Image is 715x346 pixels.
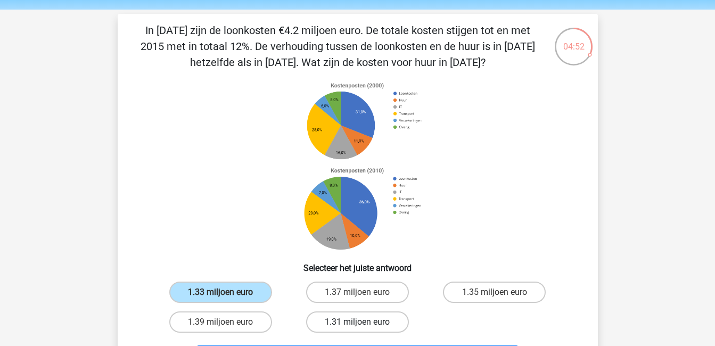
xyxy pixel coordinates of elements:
[306,311,409,333] label: 1.31 miljoen euro
[306,282,409,303] label: 1.37 miljoen euro
[554,27,594,53] div: 04:52
[169,282,272,303] label: 1.33 miljoen euro
[169,311,272,333] label: 1.39 miljoen euro
[135,22,541,70] p: In [DATE] zijn de loonkosten €4.2 miljoen euro. De totale kosten stijgen tot en met 2015 met in t...
[135,254,581,273] h6: Selecteer het juiste antwoord
[443,282,546,303] label: 1.35 miljoen euro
